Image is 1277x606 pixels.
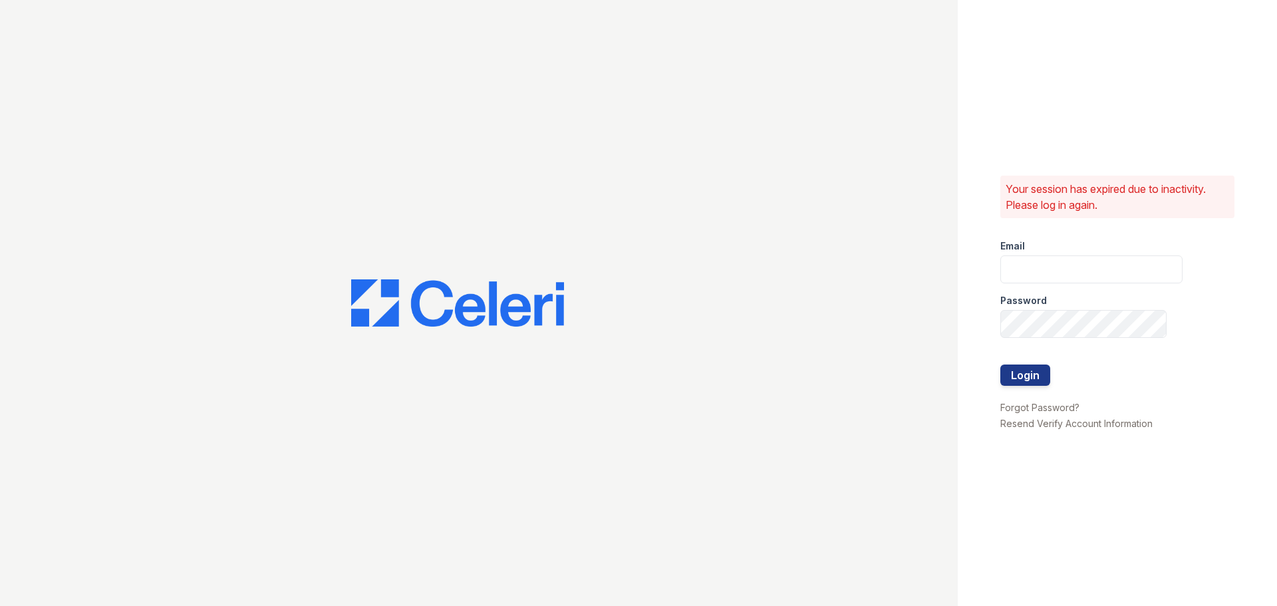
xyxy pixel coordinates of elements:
[1000,365,1050,386] button: Login
[351,279,564,327] img: CE_Logo_Blue-a8612792a0a2168367f1c8372b55b34899dd931a85d93a1a3d3e32e68fde9ad4.png
[1006,181,1229,213] p: Your session has expired due to inactivity. Please log in again.
[1000,418,1153,429] a: Resend Verify Account Information
[1000,402,1079,413] a: Forgot Password?
[1000,239,1025,253] label: Email
[1000,294,1047,307] label: Password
